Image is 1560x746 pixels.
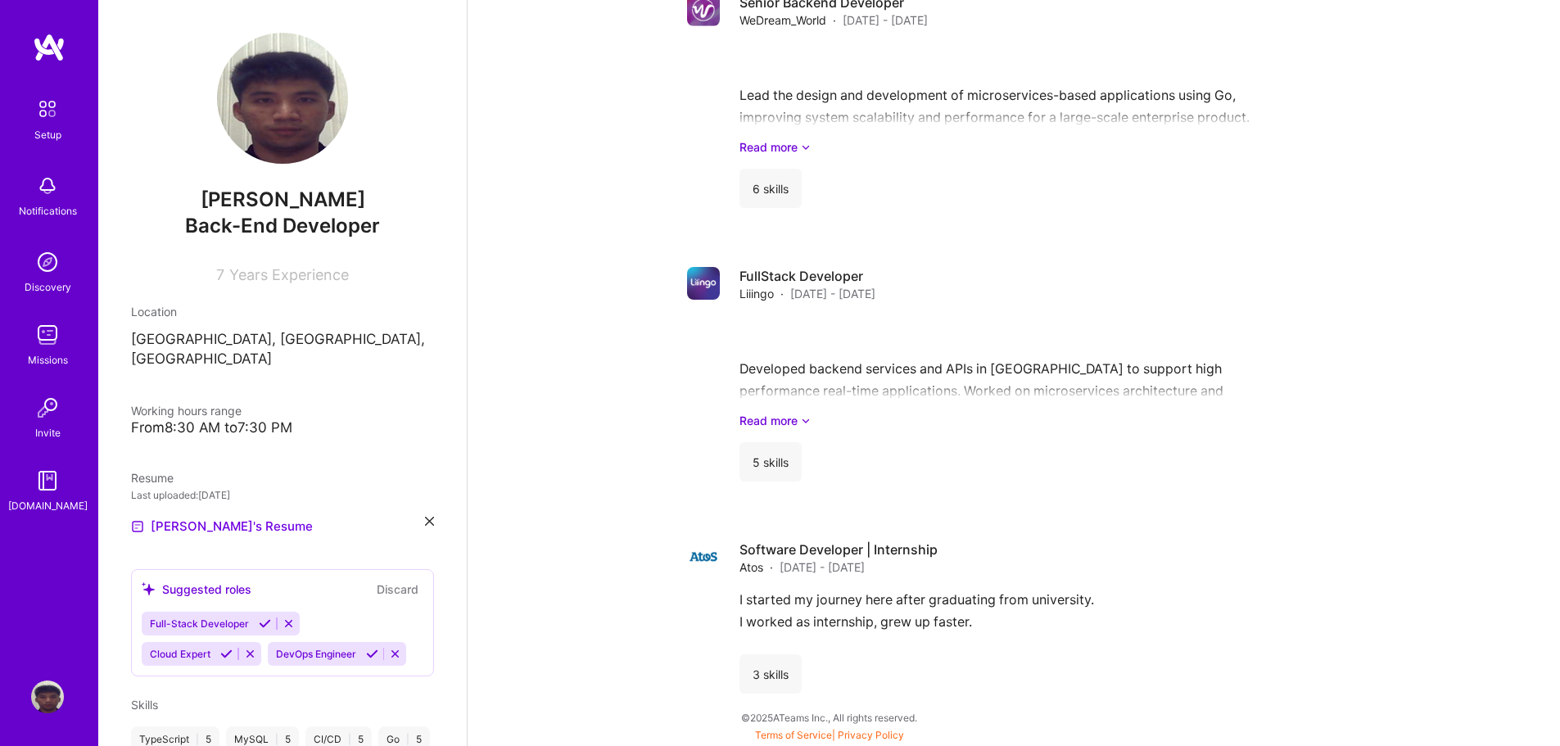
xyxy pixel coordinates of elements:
[31,170,64,202] img: bell
[185,214,380,237] span: Back-End Developer
[216,266,224,283] span: 7
[755,729,832,741] a: Terms of Service
[801,138,811,156] i: icon ArrowDownSecondaryDark
[31,680,64,713] img: User Avatar
[217,33,348,164] img: User Avatar
[406,733,409,746] span: |
[780,285,784,302] span: ·
[220,648,233,660] i: Accept
[739,11,826,29] span: WeDream_World
[372,580,423,599] button: Discard
[801,412,811,429] i: icon ArrowDownSecondaryDark
[687,267,720,300] img: Company logo
[131,486,434,504] div: Last uploaded: [DATE]
[739,267,875,285] h4: FullStack Developer
[425,517,434,526] i: icon Close
[833,11,836,29] span: ·
[31,246,64,278] img: discovery
[98,697,1560,738] div: © 2025 ATeams Inc., All rights reserved.
[366,648,378,660] i: Accept
[275,733,278,746] span: |
[131,303,434,320] div: Location
[131,330,434,369] p: [GEOGRAPHIC_DATA], [GEOGRAPHIC_DATA], [GEOGRAPHIC_DATA]
[244,648,256,660] i: Reject
[31,464,64,497] img: guide book
[31,319,64,351] img: teamwork
[19,202,77,219] div: Notifications
[35,424,61,441] div: Invite
[276,648,356,660] span: DevOps Engineer
[770,558,773,576] span: ·
[33,33,66,62] img: logo
[131,520,144,533] img: Resume
[34,126,61,143] div: Setup
[31,391,64,424] img: Invite
[348,733,351,746] span: |
[739,169,802,208] div: 6 skills
[8,497,88,514] div: [DOMAIN_NAME]
[283,617,295,630] i: Reject
[196,733,199,746] span: |
[131,188,434,212] span: [PERSON_NAME]
[25,278,71,296] div: Discovery
[739,540,938,558] h4: Software Developer | Internship
[131,698,158,712] span: Skills
[687,540,720,573] img: Company logo
[739,412,1341,429] a: Read more
[755,729,904,741] span: |
[30,92,65,126] img: setup
[739,285,774,302] span: Liiingo
[843,11,928,29] span: [DATE] - [DATE]
[739,654,802,694] div: 3 skills
[790,285,875,302] span: [DATE] - [DATE]
[389,648,401,660] i: Reject
[150,648,210,660] span: Cloud Expert
[142,581,251,598] div: Suggested roles
[131,404,242,418] span: Working hours range
[28,351,68,368] div: Missions
[142,582,156,596] i: icon SuggestedTeams
[131,471,174,485] span: Resume
[780,558,865,576] span: [DATE] - [DATE]
[150,617,249,630] span: Full-Stack Developer
[131,517,313,536] a: [PERSON_NAME]'s Resume
[259,617,271,630] i: Accept
[739,442,802,482] div: 5 skills
[27,680,68,713] a: User Avatar
[229,266,349,283] span: Years Experience
[739,138,1341,156] a: Read more
[838,729,904,741] a: Privacy Policy
[739,558,763,576] span: Atos
[131,419,434,436] div: From 8:30 AM to 7:30 PM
